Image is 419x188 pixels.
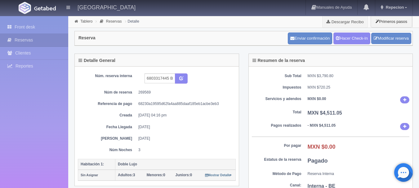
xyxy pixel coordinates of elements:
[308,85,410,90] dd: MXN $720.25
[252,123,301,128] dt: Pagos realizados
[19,2,31,14] img: Getabed
[384,5,404,10] span: Repecion
[288,33,332,44] button: Enviar confirmación
[323,15,367,28] a: Descargar Recibo
[252,157,301,162] dt: Estatus de la reserva
[371,15,412,28] button: Primeros pasos
[82,147,132,153] dt: Núm Noches
[371,33,411,44] a: Modificar reserva
[123,18,141,24] li: Detalle
[78,36,96,40] h4: Reserva
[308,144,336,150] b: MXN $0.00
[252,58,305,63] h4: Resumen de la reserva
[205,173,232,177] small: Mostrar Detalle
[308,73,410,79] dd: MXN $3,790.80
[118,173,135,177] span: 3
[81,162,104,166] b: Habitación 1:
[147,173,165,177] span: 0
[308,158,328,164] b: Pagado
[82,125,132,130] dt: Fecha Llegada
[82,101,132,107] dt: Referencia de pago
[138,90,231,95] dd: 269569
[175,173,192,177] span: 0
[308,123,336,128] b: - MXN $4,511.05
[106,19,122,24] a: Reservas
[80,19,92,24] a: Tablero
[118,173,133,177] strong: Adultos:
[138,136,231,141] dd: [DATE]
[138,125,231,130] dd: [DATE]
[252,96,301,102] dt: Servicios y adendos
[115,159,236,170] th: Doble Lujo
[252,171,301,177] dt: Método de Pago
[34,6,56,11] img: Getabed
[81,173,98,177] small: Sin Asignar
[82,90,132,95] dt: Núm de reserva
[78,58,115,63] h4: Detalle General
[138,113,231,118] dd: [DATE] 04:16 pm
[252,73,301,79] dt: Sub Total
[175,173,190,177] strong: Juniors:
[308,110,342,116] b: MXN $4,511.05
[82,113,132,118] dt: Creada
[82,136,132,141] dt: [PERSON_NAME]
[147,173,163,177] strong: Menores:
[308,171,410,177] dd: Reserva Interna
[252,110,301,115] dt: Total
[82,73,132,79] dt: Núm. reserva interna
[252,143,301,148] dt: Por pagar
[138,147,231,153] dd: 3
[138,101,231,107] dd: 68230a19595d62fa4aa885daaf185eb1acbe3eb3
[78,3,136,11] h4: [GEOGRAPHIC_DATA]
[252,183,301,188] dt: Canal:
[252,85,301,90] dt: Impuestos
[205,173,232,177] a: Mostrar Detalle
[333,33,370,44] a: Hacer Check-In
[308,97,326,101] b: MXN $0.00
